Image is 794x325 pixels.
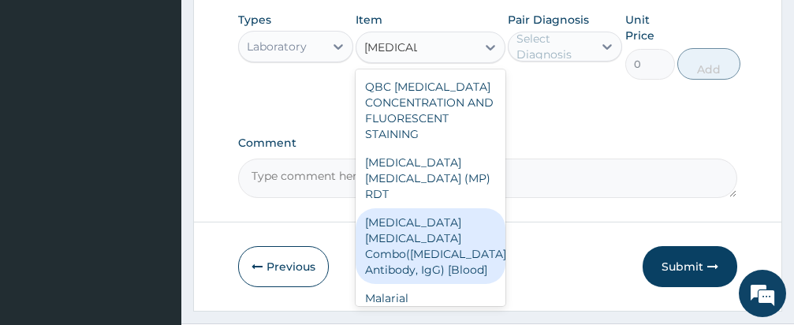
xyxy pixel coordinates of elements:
label: Pair Diagnosis [508,12,589,28]
div: Select Diagnosis [516,31,592,62]
label: Comment [238,136,737,150]
label: Unit Price [625,12,675,43]
button: Previous [238,246,329,287]
div: [MEDICAL_DATA] [MEDICAL_DATA] Combo([MEDICAL_DATA]+ Antibody, IgG) [Blood] [356,208,505,284]
div: Minimize live chat window [259,8,296,46]
div: Laboratory [247,39,307,54]
span: We're online! [91,76,218,235]
label: Types [238,13,271,27]
button: Submit [643,246,737,287]
div: [MEDICAL_DATA] [MEDICAL_DATA] (MP) RDT [356,148,505,208]
button: Add [677,48,740,80]
textarea: Type your message and hit 'Enter' [8,185,300,240]
label: Item [356,12,382,28]
img: d_794563401_company_1708531726252_794563401 [29,79,64,118]
div: Chat with us now [82,88,265,109]
div: QBC [MEDICAL_DATA] CONCENTRATION AND FLUORESCENT STAINING [356,73,505,148]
